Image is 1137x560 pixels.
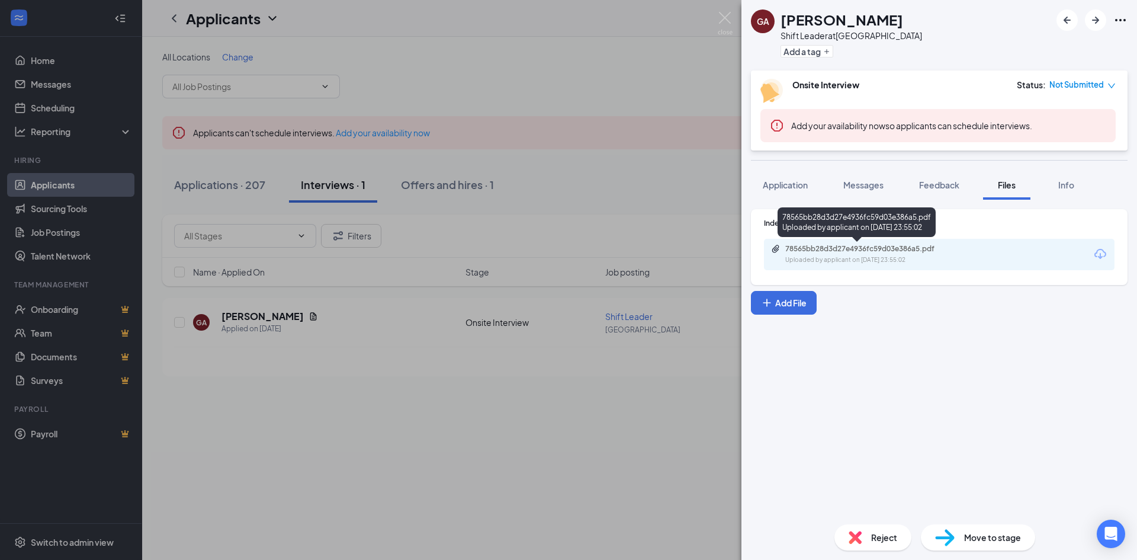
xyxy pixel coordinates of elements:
[764,218,1114,228] div: Indeed Resume
[964,531,1021,544] span: Move to stage
[778,207,936,237] div: 78565bb28d3d27e4936fc59d03e386a5.pdf Uploaded by applicant on [DATE] 23:55:02
[791,120,885,132] button: Add your availability now
[1085,9,1106,31] button: ArrowRight
[1056,9,1078,31] button: ArrowLeftNew
[781,9,903,30] h1: [PERSON_NAME]
[791,120,1032,131] span: so applicants can schedule interviews.
[763,180,808,190] span: Application
[871,531,897,544] span: Reject
[1107,82,1116,90] span: down
[1097,520,1125,548] div: Open Intercom Messenger
[785,255,963,265] div: Uploaded by applicant on [DATE] 23:55:02
[771,244,963,265] a: Paperclip78565bb28d3d27e4936fc59d03e386a5.pdfUploaded by applicant on [DATE] 23:55:02
[761,297,773,309] svg: Plus
[771,244,781,254] svg: Paperclip
[1113,13,1128,27] svg: Ellipses
[1049,79,1104,91] span: Not Submitted
[998,180,1016,190] span: Files
[757,15,769,27] div: GA
[781,45,833,57] button: PlusAdd a tag
[1093,247,1107,261] svg: Download
[843,180,884,190] span: Messages
[1017,79,1046,91] div: Status :
[781,30,922,41] div: Shift Leader at [GEOGRAPHIC_DATA]
[823,48,830,55] svg: Plus
[1088,13,1103,27] svg: ArrowRight
[792,79,859,90] b: Onsite Interview
[770,119,784,133] svg: Error
[751,291,817,315] button: Add FilePlus
[785,244,951,254] div: 78565bb28d3d27e4936fc59d03e386a5.pdf
[919,180,959,190] span: Feedback
[1060,13,1074,27] svg: ArrowLeftNew
[1058,180,1074,190] span: Info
